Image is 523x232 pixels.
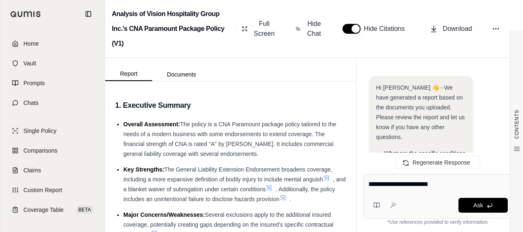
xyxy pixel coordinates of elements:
span: Major Concerns/Weaknesses: [123,211,205,218]
h2: Analysis of Vision Hospitality Group Inc.'s CNA Paramount Package Policy (V1) [112,7,232,51]
a: Prompts [5,74,100,92]
span: The policy is a CNA Paramount package policy tailored to the needs of a modern business with some... [123,121,336,157]
h3: 1. Executive Summary [115,98,346,113]
img: Qumis Logo [10,11,41,17]
span: Chats [23,99,39,107]
a: Single Policy [5,122,100,140]
span: Prompts [23,79,45,87]
span: Key Strengths: [123,166,164,173]
a: Vault [5,54,100,72]
button: Regenerate Response [396,156,480,169]
button: Hide Chat [292,16,326,42]
span: Hide Chat [305,19,323,39]
span: Overall Assessment: [123,121,180,128]
button: Ask [458,198,508,213]
span: Single Policy [23,127,56,135]
span: Ask [473,202,483,209]
span: Coverage Table [23,206,64,214]
a: Coverage TableBETA [5,201,100,219]
span: The General Liability Extension Endorsement broadens coverage, including a more expansive definit... [123,166,332,183]
span: Hi [PERSON_NAME] 👋 - We have generated a report based on the documents you uploaded. Please revie... [376,84,465,140]
button: Download [426,21,475,37]
span: Claims [23,166,41,174]
button: Documents [152,68,211,81]
a: Custom Report [5,181,100,199]
a: Claims [5,161,100,179]
span: Hide Citations [364,24,410,34]
button: Full Screen [238,16,279,42]
a: Chats [5,94,100,112]
span: Custom Report [23,186,62,194]
span: . [289,196,291,202]
span: BETA [76,206,93,214]
span: Full Screen [252,19,276,39]
button: Report [105,67,152,81]
span: Comparisons [23,146,57,155]
span: Home [23,39,39,48]
span: CONTENTS [514,110,520,139]
div: *Use references provided to verify information. [363,219,513,225]
span: Download [443,24,472,34]
span: What are the specific conditions and limitations for 'Additional Insured - Mortgagee, Assignee or... [384,150,466,216]
a: Home [5,35,100,53]
button: Collapse sidebar [82,7,95,21]
span: Regenerate Response [412,159,470,166]
span: Vault [23,59,36,67]
a: Comparisons [5,142,100,160]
